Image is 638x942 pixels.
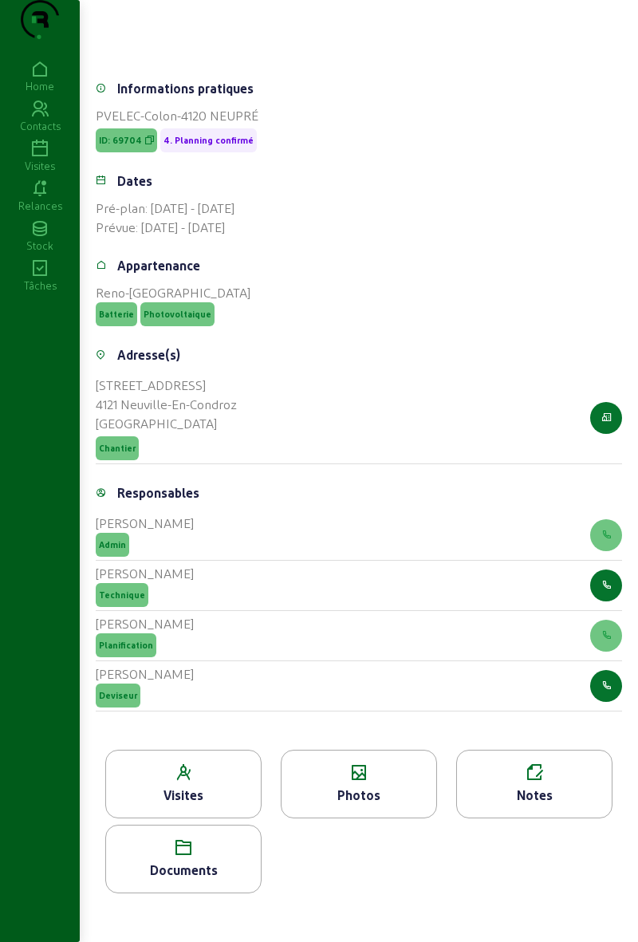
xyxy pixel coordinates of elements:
[106,861,261,880] div: Documents
[457,786,612,805] div: Notes
[96,616,194,631] cam-list-title: [PERSON_NAME]
[117,171,152,191] div: Dates
[163,135,254,146] span: 4. Planning confirmé
[99,589,145,601] span: Technique
[99,690,137,701] span: Deviseur
[96,566,194,581] cam-list-title: [PERSON_NAME]
[99,539,126,550] span: Admin
[99,309,134,320] span: Batterie
[96,283,622,302] div: Reno-[GEOGRAPHIC_DATA]
[144,309,211,320] span: Photovoltaique
[99,135,142,146] span: ID: 69704
[96,666,194,681] cam-list-title: [PERSON_NAME]
[96,199,622,218] div: Pré-plan: [DATE] - [DATE]
[106,786,261,805] div: Visites
[96,414,237,433] div: [GEOGRAPHIC_DATA]
[117,345,180,365] div: Adresse(s)
[117,79,254,98] div: Informations pratiques
[96,515,194,530] cam-list-title: [PERSON_NAME]
[117,483,199,503] div: Responsables
[282,786,436,805] div: Photos
[99,443,136,454] span: Chantier
[96,106,622,125] div: PVELEC-Colon-4120 NEUPRÉ
[96,376,237,395] div: [STREET_ADDRESS]
[96,218,622,237] div: Prévue: [DATE] - [DATE]
[99,640,153,651] span: Planification
[96,395,237,414] div: 4121 Neuville-En-Condroz
[117,256,200,275] div: Appartenance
